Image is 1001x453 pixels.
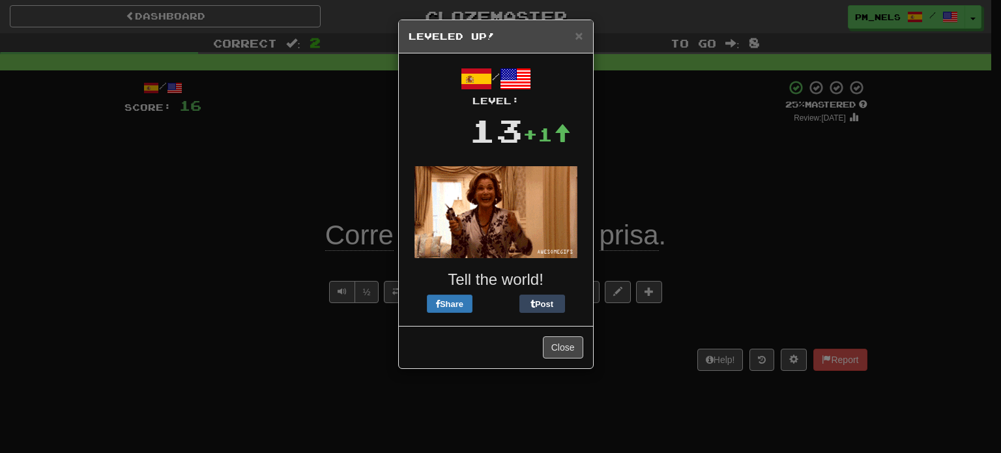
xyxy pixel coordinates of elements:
button: Share [427,295,472,313]
button: Close [543,336,583,358]
div: Level: [409,95,583,108]
button: Close [575,29,583,42]
div: +1 [523,121,571,147]
button: Post [519,295,565,313]
span: × [575,28,583,43]
div: / [409,63,583,108]
iframe: X Post Button [472,295,519,313]
h3: Tell the world! [409,271,583,288]
div: 13 [469,108,523,153]
img: lucille-bluth-8f3fd88a9e1d39ebd4dcae2a3c7398930b7aef404e756e0a294bf35c6fedb1b1.gif [414,166,577,258]
h5: Leveled Up! [409,30,583,43]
